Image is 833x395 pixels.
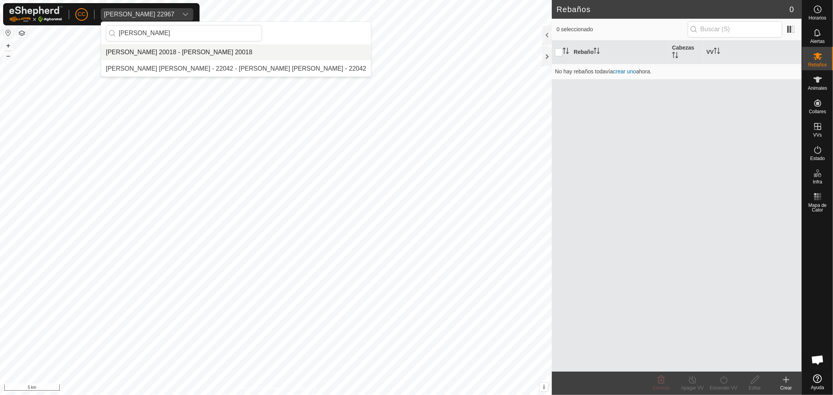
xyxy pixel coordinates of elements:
span: Collares [809,109,826,114]
th: VV [703,41,802,64]
p-sorticon: Activar para ordenar [714,49,720,55]
a: Contáctenos [290,385,316,392]
div: Apagar VV [677,384,708,391]
span: Estado [810,156,825,161]
button: – [4,51,13,60]
th: Rebaño [571,41,669,64]
p-sorticon: Activar para ordenar [594,49,600,55]
div: Encender VV [708,384,739,391]
div: dropdown trigger [178,8,193,21]
span: Animales [808,86,827,91]
div: [PERSON_NAME] 20018 - [PERSON_NAME] 20018 [106,48,252,57]
div: Editar [739,384,771,391]
td: No hay rebaños todavía ahora. [552,64,802,79]
h2: Rebaños [557,5,790,14]
a: Política de Privacidad [235,385,280,392]
div: Crear [771,384,802,391]
li: Esteban Blanco Blanco 20018 [101,44,371,60]
span: Horarios [809,16,826,20]
div: [PERSON_NAME] [PERSON_NAME] - 22042 - [PERSON_NAME] [PERSON_NAME] - 22042 [106,64,366,73]
span: Alertas [810,39,825,44]
button: i [540,383,548,391]
a: Ayuda [802,371,833,393]
span: Mapa de Calor [804,203,831,212]
th: Cabezas [669,41,703,64]
span: i [543,384,545,390]
button: + [4,41,13,50]
span: Ayuda [811,385,824,390]
span: Rebaños [808,62,827,67]
p-sorticon: Activar para ordenar [563,49,569,55]
span: 0 seleccionado [557,25,688,34]
ul: Option List [101,44,371,77]
p-sorticon: Activar para ordenar [672,53,678,59]
span: Eliminar [653,385,669,391]
li: Jose Manuel Esteban Sanchez - 22042 [101,61,371,77]
span: CC [78,10,86,18]
div: Chat abierto [806,348,829,372]
input: Buscar por región, país, empresa o propiedad [106,25,262,41]
button: Restablecer Mapa [4,28,13,37]
a: crear uno [613,68,636,75]
span: VVs [813,133,822,137]
span: Infra [813,180,822,184]
button: Capas del Mapa [17,28,27,38]
div: [PERSON_NAME] 22967 [104,11,175,18]
span: Carlos Bodas Velasco 22967 [101,8,178,21]
span: 0 [790,4,794,15]
img: Logo Gallagher [9,6,62,22]
input: Buscar (S) [688,21,782,37]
